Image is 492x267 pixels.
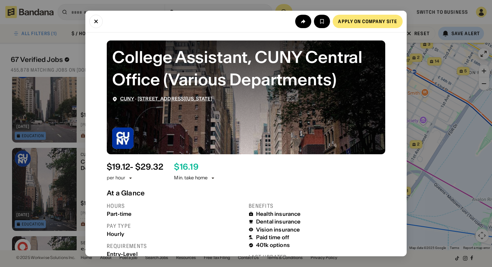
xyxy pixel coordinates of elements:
div: · [120,96,213,102]
div: $ 19.12 - $29.32 [107,162,163,172]
div: Benefits [249,202,385,209]
button: Close [89,15,103,28]
img: CUNY logo [112,127,134,149]
span: [STREET_ADDRESS][US_STATE] [138,96,213,102]
div: Requirements [107,243,243,250]
div: Dental insurance [256,218,301,225]
div: Min. take home [174,175,216,181]
div: Apply on company site [338,19,397,24]
div: College Assistant, CUNY Central Office (Various Departments) [112,46,380,91]
div: Hours [107,202,243,209]
div: Hourly [107,231,243,237]
div: Health insurance [256,211,301,217]
div: $ 16.19 [174,162,198,172]
div: 401k options [256,242,290,248]
div: Part-time [107,211,243,217]
div: Vision insurance [256,227,300,233]
span: CUNY [120,96,134,102]
div: Paid time off [256,234,289,241]
div: Pay type [107,222,243,230]
div: Entry-Level [107,251,243,257]
div: Last updated [249,254,385,261]
div: per hour [107,175,125,181]
div: At a Glance [107,189,385,197]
